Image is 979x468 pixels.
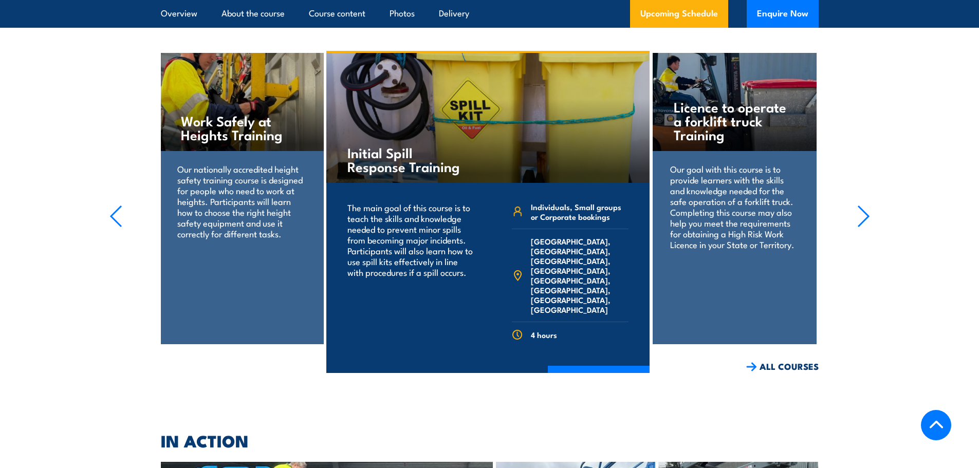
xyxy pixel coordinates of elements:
[181,114,303,141] h4: Work Safely at Heights Training
[674,100,796,141] h4: Licence to operate a forklift truck Training
[531,330,557,340] span: 4 hours
[347,202,474,277] p: The main goal of this course is to teach the skills and knowledge needed to prevent minor spills ...
[746,361,819,372] a: ALL COURSES
[670,163,799,250] p: Our goal with this course is to provide learners with the skills and knowledge needed for the saf...
[161,433,819,447] h2: IN ACTION
[531,236,629,314] span: [GEOGRAPHIC_DATA], [GEOGRAPHIC_DATA], [GEOGRAPHIC_DATA], [GEOGRAPHIC_DATA], [GEOGRAPHIC_DATA], [G...
[347,145,468,173] h4: Initial Spill Response Training
[548,366,650,392] a: COURSE DETAILS
[531,202,629,221] span: Individuals, Small groups or Corporate bookings
[177,163,306,239] p: Our nationally accredited height safety training course is designed for people who need to work a...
